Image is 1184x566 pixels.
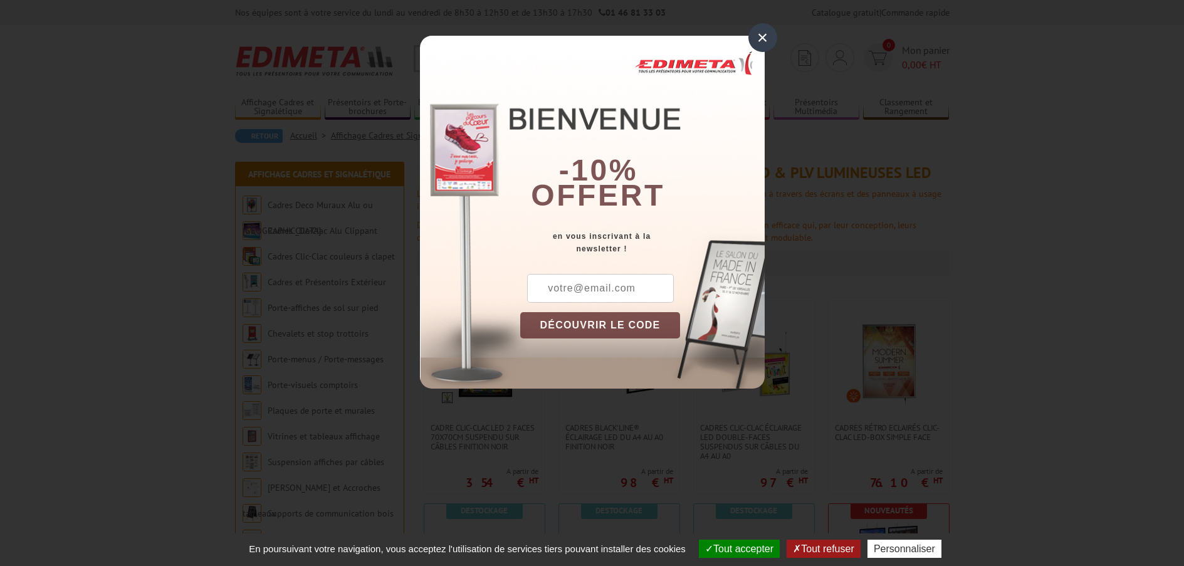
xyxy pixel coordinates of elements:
font: offert [531,179,665,212]
span: En poursuivant votre navigation, vous acceptez l'utilisation de services tiers pouvant installer ... [243,543,692,554]
button: Tout accepter [699,540,780,558]
div: en vous inscrivant à la newsletter ! [520,230,765,255]
b: -10% [559,154,638,187]
button: Personnaliser (fenêtre modale) [867,540,941,558]
div: × [748,23,777,52]
button: Tout refuser [787,540,860,558]
input: votre@email.com [527,274,674,303]
button: DÉCOUVRIR LE CODE [520,312,681,338]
